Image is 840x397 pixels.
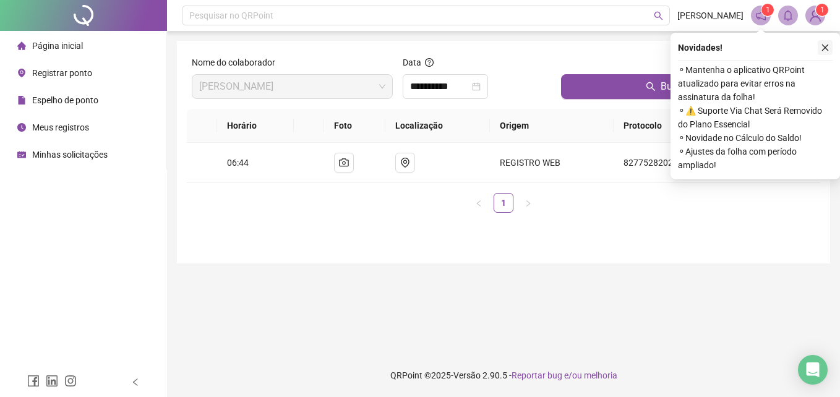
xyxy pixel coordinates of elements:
span: Espelho de ponto [32,95,98,105]
span: facebook [27,375,40,387]
span: ⚬ Mantenha o aplicativo QRPoint atualizado para evitar erros na assinatura da folha! [678,63,833,104]
td: REGISTRO WEB [490,143,614,183]
img: 90190 [806,6,825,25]
span: search [646,82,656,92]
span: linkedin [46,375,58,387]
span: notification [755,10,766,21]
a: 1 [494,194,513,212]
span: schedule [17,150,26,159]
span: Página inicial [32,41,83,51]
span: ⚬ Novidade no Cálculo do Saldo! [678,131,833,145]
div: Open Intercom Messenger [798,355,828,385]
li: Próxima página [518,193,538,213]
label: Nome do colaborador [192,56,283,69]
th: Localização [385,109,489,143]
span: file [17,96,26,105]
span: close [821,43,829,52]
span: Minhas solicitações [32,150,108,160]
span: Meus registros [32,122,89,132]
span: left [475,200,482,207]
span: 1 [766,6,770,14]
td: 82775282025081806441173 [614,143,820,183]
span: Reportar bug e/ou melhoria [512,370,617,380]
span: clock-circle [17,123,26,132]
span: [PERSON_NAME] [677,9,744,22]
li: Página anterior [469,193,489,213]
button: left [469,193,489,213]
span: Versão [453,370,481,380]
th: Foto [324,109,385,143]
th: Origem [490,109,614,143]
span: Novidades ! [678,41,722,54]
span: ⚬ Ajustes da folha com período ampliado! [678,145,833,172]
button: Buscar registros [561,74,815,99]
span: camera [339,158,349,168]
span: search [654,11,663,20]
th: Protocolo [614,109,820,143]
span: left [131,378,140,386]
th: Horário [217,109,294,143]
sup: 1 [761,4,774,16]
span: Buscar registros [661,79,731,94]
span: Registrar ponto [32,68,92,78]
span: bell [782,10,794,21]
footer: QRPoint © 2025 - 2.90.5 - [167,354,840,397]
li: 1 [494,193,513,213]
span: ⚬ ⚠️ Suporte Via Chat Será Removido do Plano Essencial [678,104,833,131]
span: instagram [64,375,77,387]
span: environment [17,69,26,77]
sup: Atualize o seu contato no menu Meus Dados [816,4,828,16]
button: right [518,193,538,213]
span: home [17,41,26,50]
span: question-circle [425,58,434,67]
span: RYAN MATHEUS DE MAGALHÃES SANTOS [199,75,385,98]
span: 06:44 [227,158,249,168]
span: Data [403,58,421,67]
span: 1 [820,6,825,14]
span: right [525,200,532,207]
span: environment [400,158,410,168]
